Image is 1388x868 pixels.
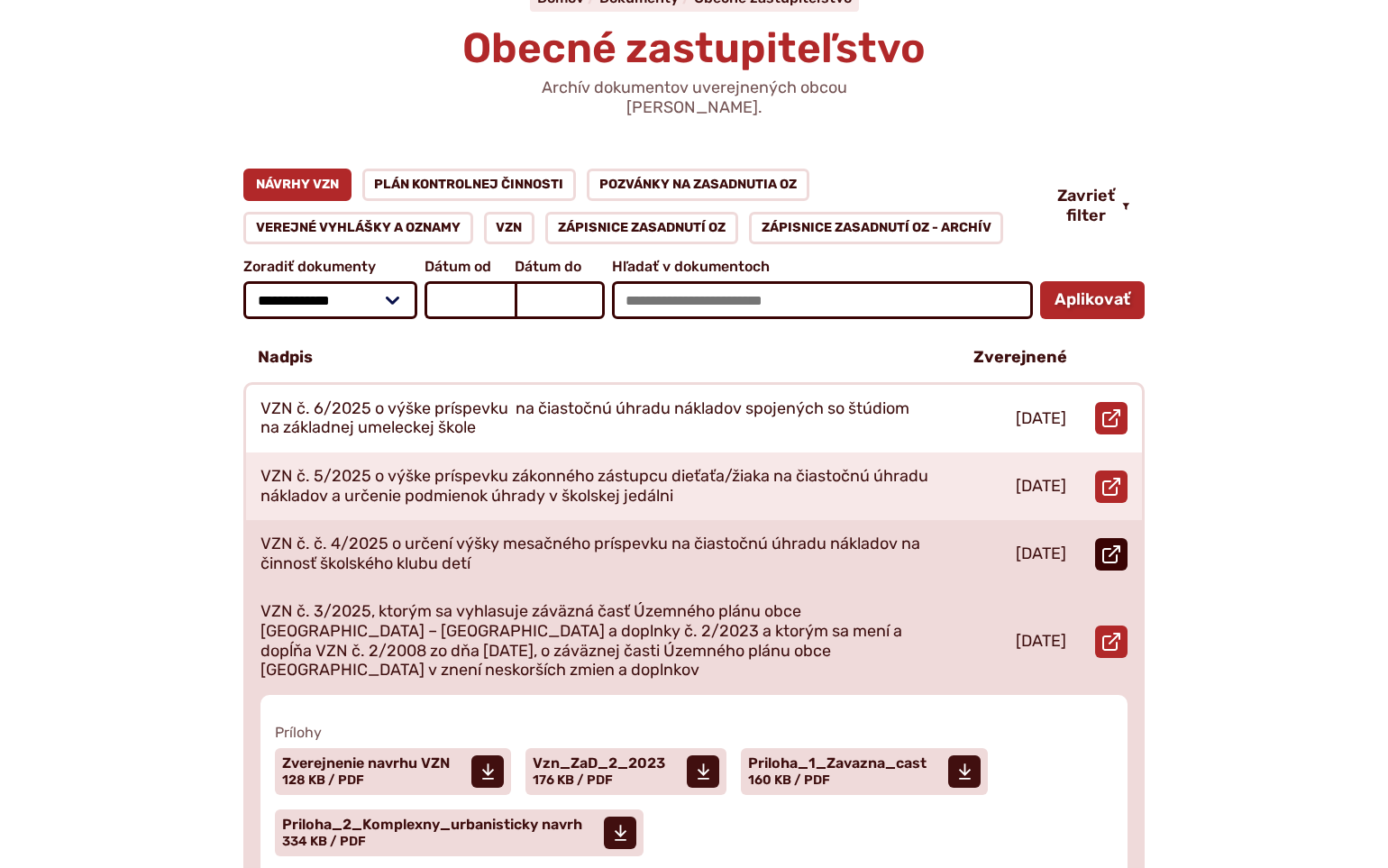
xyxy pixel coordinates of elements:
a: Návrhy VZN [243,169,352,201]
input: Dátum od [425,281,515,319]
span: Vzn_ZaD_2_2023 [533,756,665,771]
span: Priloha_1_Zavazna_cast [748,756,927,771]
a: Pozvánky na zasadnutia OZ [587,169,809,201]
p: Zverejnené [973,348,1067,368]
span: 160 KB / PDF [748,772,830,788]
p: VZN č. 6/2025 o výške príspevku na čiastočnú úhradu nákladov spojených so štúdiom na základnej um... [260,399,931,438]
p: [DATE] [1016,477,1066,497]
button: Aplikovať [1040,281,1145,319]
input: Dátum do [515,281,605,319]
p: VZN č. 3/2025, ktorým sa vyhlasuje záväzná časť Územného plánu obce [GEOGRAPHIC_DATA] – [GEOGRAPH... [260,602,931,680]
a: Verejné vyhlášky a oznamy [243,212,473,244]
a: Priloha_1_Zavazna_cast 160 KB / PDF [741,748,988,795]
span: 176 KB / PDF [533,772,613,788]
span: Dátum do [515,259,605,275]
p: [DATE] [1016,632,1066,652]
a: Zverejnenie navrhu VZN 128 KB / PDF [275,748,511,795]
p: Nadpis [258,348,313,368]
a: Vzn_ZaD_2_2023 176 KB / PDF [525,748,726,795]
input: Hľadať v dokumentoch [612,281,1033,319]
button: Zavrieť filter [1043,187,1145,225]
p: [DATE] [1016,544,1066,564]
a: Priloha_2_Komplexny_urbanisticky navrh 334 KB / PDF [275,809,644,856]
p: VZN č. č. 4/2025 o určení výšky mesačného príspevku na čiastočnú úhradu nákladov na činnosť škols... [260,535,931,573]
span: Prílohy [275,724,1113,741]
p: VZN č. 5/2025 o výške príspevku zákonného zástupcu dieťaťa/žiaka na čiastočnú úhradu nákladov a u... [260,467,931,506]
select: Zoradiť dokumenty [243,281,417,319]
span: Zverejnenie navrhu VZN [282,756,450,771]
span: Priloha_2_Komplexny_urbanisticky navrh [282,818,582,832]
a: Zápisnice zasadnutí OZ - ARCHÍV [749,212,1004,244]
a: Zápisnice zasadnutí OZ [545,212,738,244]
p: Archív dokumentov uverejnených obcou [PERSON_NAME]. [478,78,910,117]
span: Zavrieť filter [1057,187,1115,225]
p: [DATE] [1016,409,1066,429]
span: Dátum od [425,259,515,275]
a: VZN [484,212,535,244]
span: Hľadať v dokumentoch [612,259,1033,275]
span: 128 KB / PDF [282,772,364,788]
span: Obecné zastupiteľstvo [462,23,926,73]
span: Zoradiť dokumenty [243,259,417,275]
span: 334 KB / PDF [282,834,366,849]
a: Plán kontrolnej činnosti [362,169,577,201]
